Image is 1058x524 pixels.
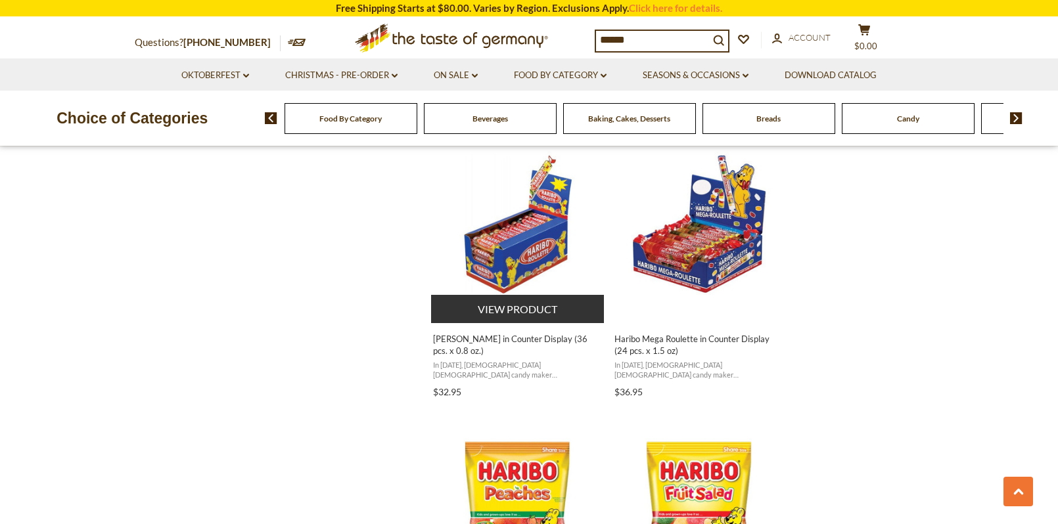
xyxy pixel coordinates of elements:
a: [PHONE_NUMBER] [183,36,271,48]
a: Download Catalog [785,68,877,83]
span: In [DATE], [DEMOGRAPHIC_DATA] [DEMOGRAPHIC_DATA] candy maker [PERSON_NAME] introduced a revolutio... [614,360,785,380]
span: In [DATE], [DEMOGRAPHIC_DATA] [DEMOGRAPHIC_DATA] candy maker [PERSON_NAME] introduced a revolutio... [433,360,603,380]
a: On Sale [434,68,478,83]
a: Food By Category [319,114,382,123]
a: Breads [756,114,781,123]
span: $36.95 [614,386,643,397]
a: Seasons & Occasions [643,68,748,83]
a: Haribo Roulette in Counter Display (36 pcs. x 0.8 oz.) [431,126,605,402]
a: Baking, Cakes, Desserts [588,114,670,123]
a: Click here for details. [629,2,722,14]
a: Haribo Mega Roulette in Counter Display (24 pcs. x 1.5 oz) [612,126,787,402]
a: Food By Category [514,68,607,83]
a: Account [772,31,831,45]
span: $0.00 [854,41,877,51]
img: next arrow [1010,112,1023,124]
img: Haribo Mega Roulette in Counter Display [612,138,787,312]
a: Candy [897,114,919,123]
a: Christmas - PRE-ORDER [285,68,398,83]
span: [PERSON_NAME] in Counter Display (36 pcs. x 0.8 oz.) [433,333,603,357]
img: Haribo Roulette in Counter Display [431,138,605,312]
span: Account [789,32,831,43]
p: Questions? [135,34,281,51]
span: Haribo Mega Roulette in Counter Display (24 pcs. x 1.5 oz) [614,333,785,357]
a: Oktoberfest [181,68,249,83]
button: $0.00 [844,24,884,56]
span: $32.95 [433,386,461,397]
button: View product [431,295,604,323]
img: previous arrow [265,112,277,124]
a: Beverages [472,114,508,123]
